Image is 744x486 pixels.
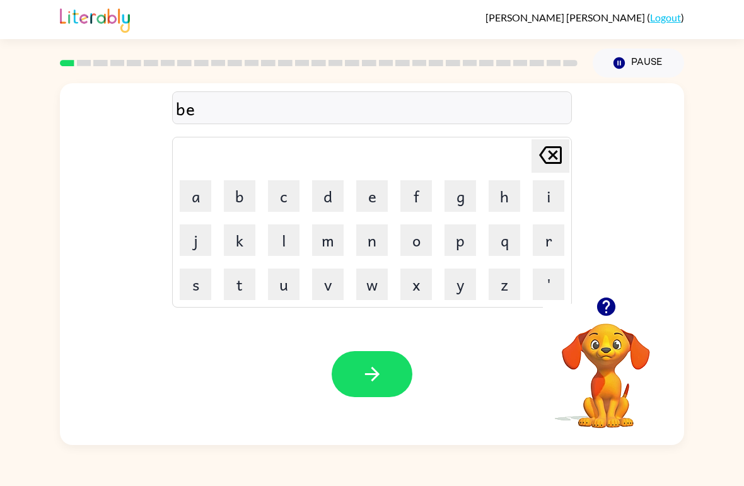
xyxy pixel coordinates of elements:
[224,224,255,256] button: k
[312,224,344,256] button: m
[543,304,669,430] video: Your browser must support playing .mp4 files to use Literably. Please try using another browser.
[400,224,432,256] button: o
[268,180,299,212] button: c
[180,180,211,212] button: a
[180,224,211,256] button: j
[593,49,684,78] button: Pause
[650,11,681,23] a: Logout
[485,11,647,23] span: [PERSON_NAME] [PERSON_NAME]
[356,180,388,212] button: e
[533,269,564,300] button: '
[400,269,432,300] button: x
[356,224,388,256] button: n
[533,180,564,212] button: i
[224,180,255,212] button: b
[176,95,568,122] div: be
[312,269,344,300] button: v
[224,269,255,300] button: t
[400,180,432,212] button: f
[268,269,299,300] button: u
[445,269,476,300] button: y
[489,224,520,256] button: q
[533,224,564,256] button: r
[489,269,520,300] button: z
[356,269,388,300] button: w
[489,180,520,212] button: h
[445,224,476,256] button: p
[60,5,130,33] img: Literably
[445,180,476,212] button: g
[180,269,211,300] button: s
[268,224,299,256] button: l
[312,180,344,212] button: d
[485,11,684,23] div: ( )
